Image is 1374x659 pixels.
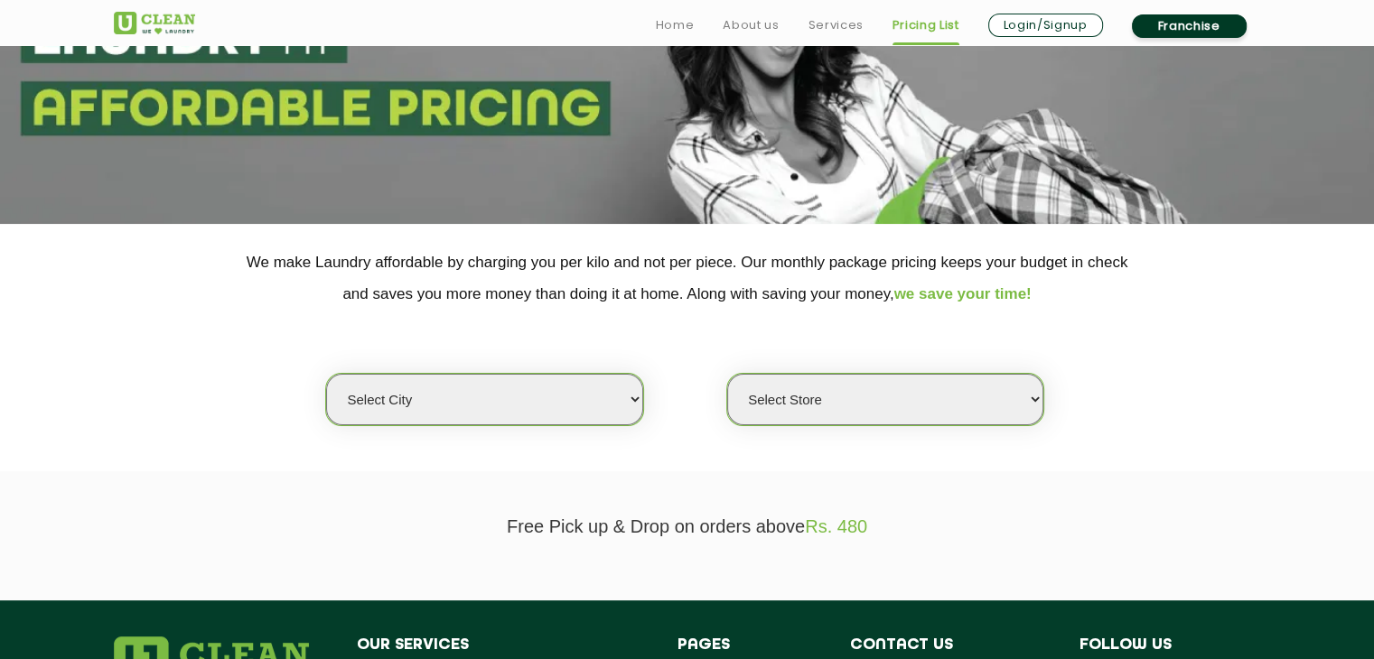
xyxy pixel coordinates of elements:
span: Rs. 480 [805,516,867,536]
a: Services [808,14,863,36]
img: UClean Laundry and Dry Cleaning [114,12,195,34]
a: Pricing List [893,14,959,36]
p: Free Pick up & Drop on orders above [114,516,1261,537]
p: We make Laundry affordable by charging you per kilo and not per piece. Our monthly package pricin... [114,246,1261,310]
a: About us [723,14,779,36]
a: Login/Signup [988,14,1103,37]
a: Home [656,14,695,36]
a: Franchise [1132,14,1247,38]
span: we save your time! [894,285,1032,302]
